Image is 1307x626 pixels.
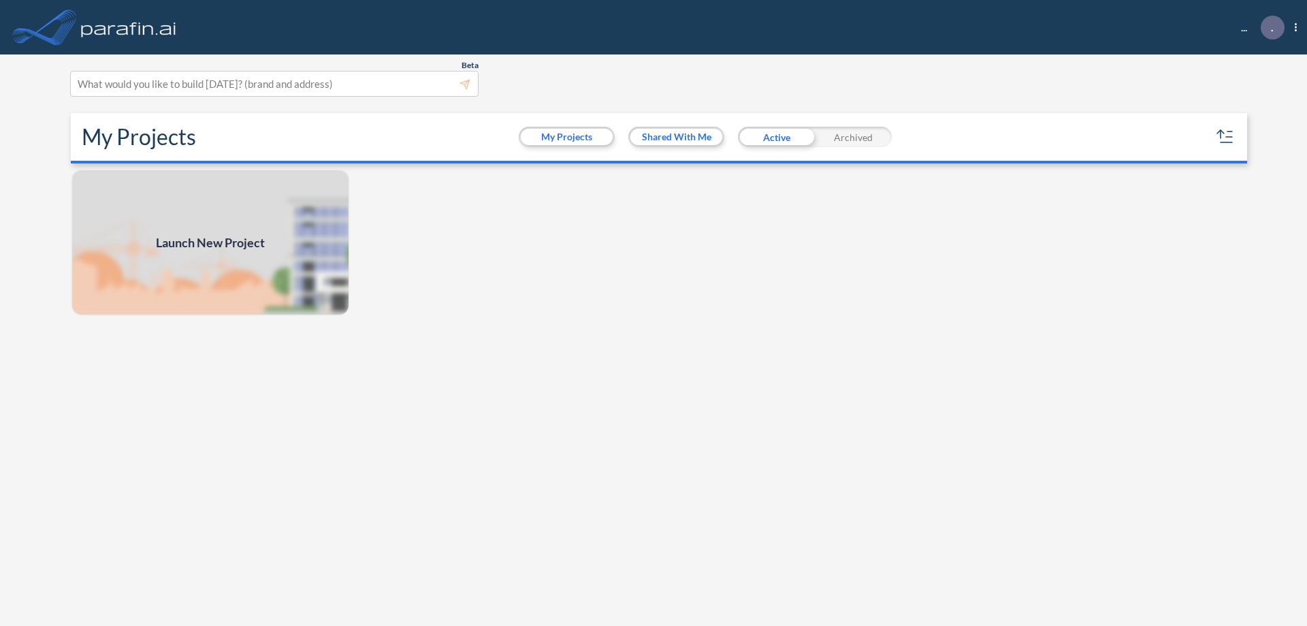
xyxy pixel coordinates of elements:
[738,127,815,147] div: Active
[71,169,350,316] a: Launch New Project
[630,129,722,145] button: Shared With Me
[1221,16,1297,40] div: ...
[521,129,613,145] button: My Projects
[71,169,350,316] img: add
[82,124,196,150] h2: My Projects
[78,14,179,41] img: logo
[156,234,265,252] span: Launch New Project
[462,60,479,71] span: Beta
[1271,21,1274,33] p: .
[815,127,892,147] div: Archived
[1214,126,1236,148] button: sort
